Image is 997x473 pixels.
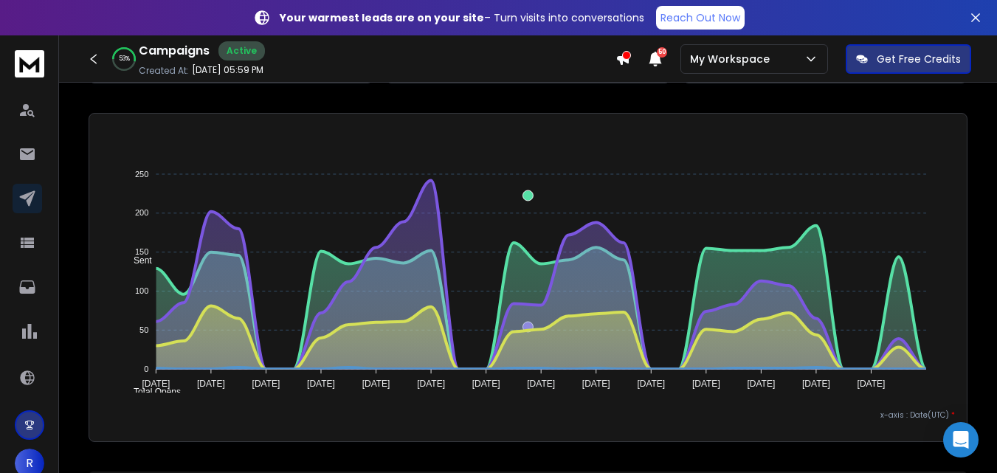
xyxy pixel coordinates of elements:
tspan: 50 [139,325,148,334]
p: Created At: [139,65,189,77]
tspan: [DATE] [197,379,225,389]
span: Total Opens [123,387,181,397]
p: – Turn visits into conversations [280,10,644,25]
p: Reach Out Now [660,10,740,25]
strong: Your warmest leads are on your site [280,10,484,25]
span: 50 [657,47,667,58]
tspan: [DATE] [417,379,445,389]
h1: Campaigns [139,42,210,60]
tspan: 0 [144,365,148,373]
div: Active [218,41,265,61]
span: Sent [123,255,152,266]
div: Open Intercom Messenger [943,422,979,458]
p: Get Free Credits [877,52,961,66]
tspan: 150 [135,247,148,256]
tspan: [DATE] [802,379,830,389]
tspan: [DATE] [692,379,720,389]
tspan: [DATE] [362,379,390,389]
tspan: [DATE] [527,379,555,389]
p: [DATE] 05:59 PM [192,64,263,76]
p: 53 % [119,55,130,63]
tspan: [DATE] [637,379,665,389]
tspan: [DATE] [252,379,280,389]
button: Get Free Credits [846,44,971,74]
tspan: 200 [135,209,148,218]
a: Reach Out Now [656,6,745,30]
tspan: 100 [135,286,148,295]
tspan: [DATE] [748,379,776,389]
p: x-axis : Date(UTC) [101,410,955,421]
img: logo [15,50,44,77]
tspan: [DATE] [472,379,500,389]
tspan: [DATE] [142,379,170,389]
tspan: [DATE] [307,379,335,389]
tspan: [DATE] [582,379,610,389]
tspan: [DATE] [858,379,886,389]
p: My Workspace [690,52,776,66]
tspan: 250 [135,170,148,179]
